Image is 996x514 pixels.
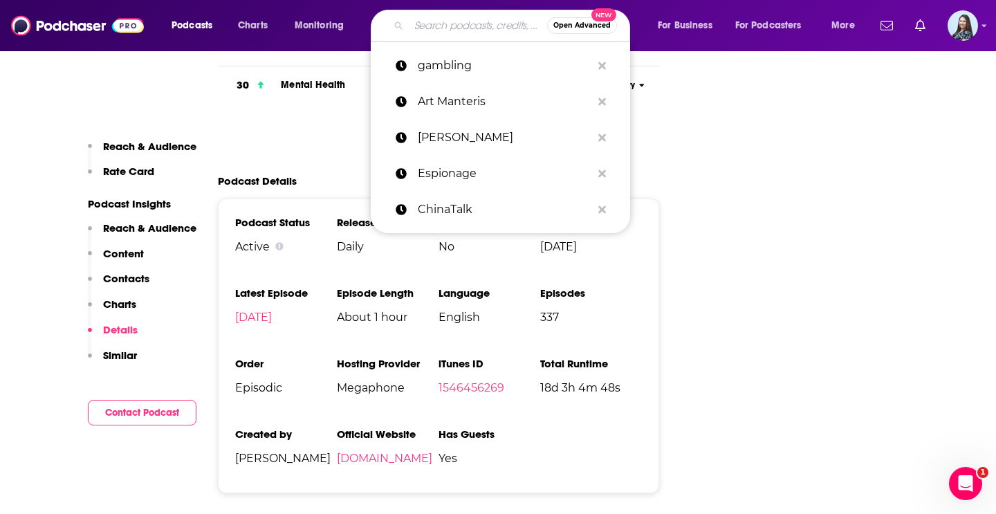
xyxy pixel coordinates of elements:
[235,286,337,300] h3: Latest Episode
[439,286,540,300] h3: Language
[540,381,642,394] span: 18d 3h 4m 48s
[88,197,196,210] p: Podcast Insights
[735,16,802,35] span: For Podcasters
[295,16,344,35] span: Monitoring
[103,140,196,153] p: Reach & Audience
[591,8,616,21] span: New
[949,467,982,500] iframe: Intercom live chat
[235,381,337,394] span: Episodic
[337,216,439,229] h3: Release Period
[540,286,642,300] h3: Episodes
[726,15,822,37] button: open menu
[235,311,272,324] a: [DATE]
[229,15,276,37] a: Charts
[88,272,149,297] button: Contacts
[337,452,432,465] a: [DOMAIN_NAME]
[439,452,540,465] span: Yes
[540,311,642,324] span: 337
[103,323,138,336] p: Details
[910,14,931,37] a: Show notifications dropdown
[439,240,540,253] span: No
[337,357,439,370] h3: Hosting Provider
[235,452,337,465] span: [PERSON_NAME]
[337,428,439,441] h3: Official Website
[409,15,547,37] input: Search podcasts, credits, & more...
[337,286,439,300] h3: Episode Length
[11,12,144,39] img: Podchaser - Follow, Share and Rate Podcasts
[337,311,439,324] span: About 1 hour
[235,240,337,253] div: Active
[371,156,630,192] a: Espionage
[337,240,439,253] span: Daily
[162,15,230,37] button: open menu
[285,15,362,37] button: open menu
[418,84,591,120] p: Art Manteris
[103,272,149,285] p: Contacts
[439,311,540,324] span: English
[831,16,855,35] span: More
[439,357,540,370] h3: iTunes ID
[371,84,630,120] a: Art Manteris
[218,66,281,104] a: 30
[540,240,642,253] span: [DATE]
[103,165,154,178] p: Rate Card
[418,48,591,84] p: gambling
[371,192,630,228] a: ChinaTalk
[948,10,978,41] img: User Profile
[218,116,659,141] button: Show More
[235,428,337,441] h3: Created by
[88,165,154,190] button: Rate Card
[948,10,978,41] span: Logged in as brookefortierpr
[948,10,978,41] button: Show profile menu
[88,140,196,165] button: Reach & Audience
[88,297,136,323] button: Charts
[439,381,504,394] a: 1546456269
[103,297,136,311] p: Charts
[658,16,712,35] span: For Business
[547,17,617,34] button: Open AdvancedNew
[218,174,297,187] h2: Podcast Details
[875,14,898,37] a: Show notifications dropdown
[418,192,591,228] p: ChinaTalk
[439,428,540,441] h3: Has Guests
[88,400,196,425] button: Contact Podcast
[822,15,872,37] button: open menu
[648,15,730,37] button: open menu
[88,247,144,273] button: Content
[418,156,591,192] p: Espionage
[235,357,337,370] h3: Order
[103,221,196,235] p: Reach & Audience
[238,16,268,35] span: Charts
[384,10,643,42] div: Search podcasts, credits, & more...
[88,349,137,374] button: Similar
[235,216,337,229] h3: Podcast Status
[540,357,642,370] h3: Total Runtime
[281,79,345,91] a: Mental Health
[371,48,630,84] a: gambling
[237,77,249,93] h3: 30
[172,16,212,35] span: Podcasts
[88,323,138,349] button: Details
[88,221,196,247] button: Reach & Audience
[103,247,144,260] p: Content
[103,349,137,362] p: Similar
[371,120,630,156] a: [PERSON_NAME]
[553,22,611,29] span: Open Advanced
[337,381,439,394] span: Megaphone
[977,467,988,478] span: 1
[418,120,591,156] p: rick wilson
